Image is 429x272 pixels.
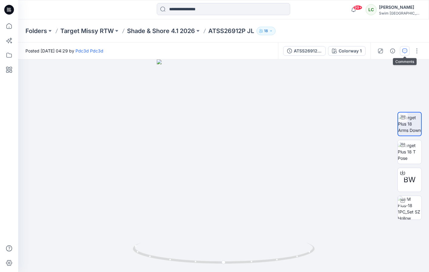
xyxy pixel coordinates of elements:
[75,48,103,53] a: Pdc3d Pdc3d
[294,48,322,54] div: ATSS26912P JL
[353,5,362,10] span: 99+
[283,46,326,56] button: ATSS26912P JL
[208,27,254,35] p: ATSS26912P JL
[264,28,268,34] p: 18
[25,48,103,54] span: Posted [DATE] 04:29 by
[379,4,421,11] div: [PERSON_NAME]
[256,27,276,35] button: 18
[398,114,421,133] img: Target Plus 18 Arms Down
[379,11,421,15] div: Swim [GEOGRAPHIC_DATA]
[127,27,195,35] a: Shade & Shore 4.1 2026
[25,27,47,35] a: Folders
[398,196,421,220] img: WM Plus-18 1PC_Set SZ Hollow
[366,4,377,15] div: LC
[404,174,416,185] span: BW
[398,142,421,161] img: Target Plus 18 T Pose
[388,46,397,56] button: Details
[339,48,362,54] div: Colorway 1
[328,46,366,56] button: Colorway 1
[60,27,114,35] a: Target Missy RTW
